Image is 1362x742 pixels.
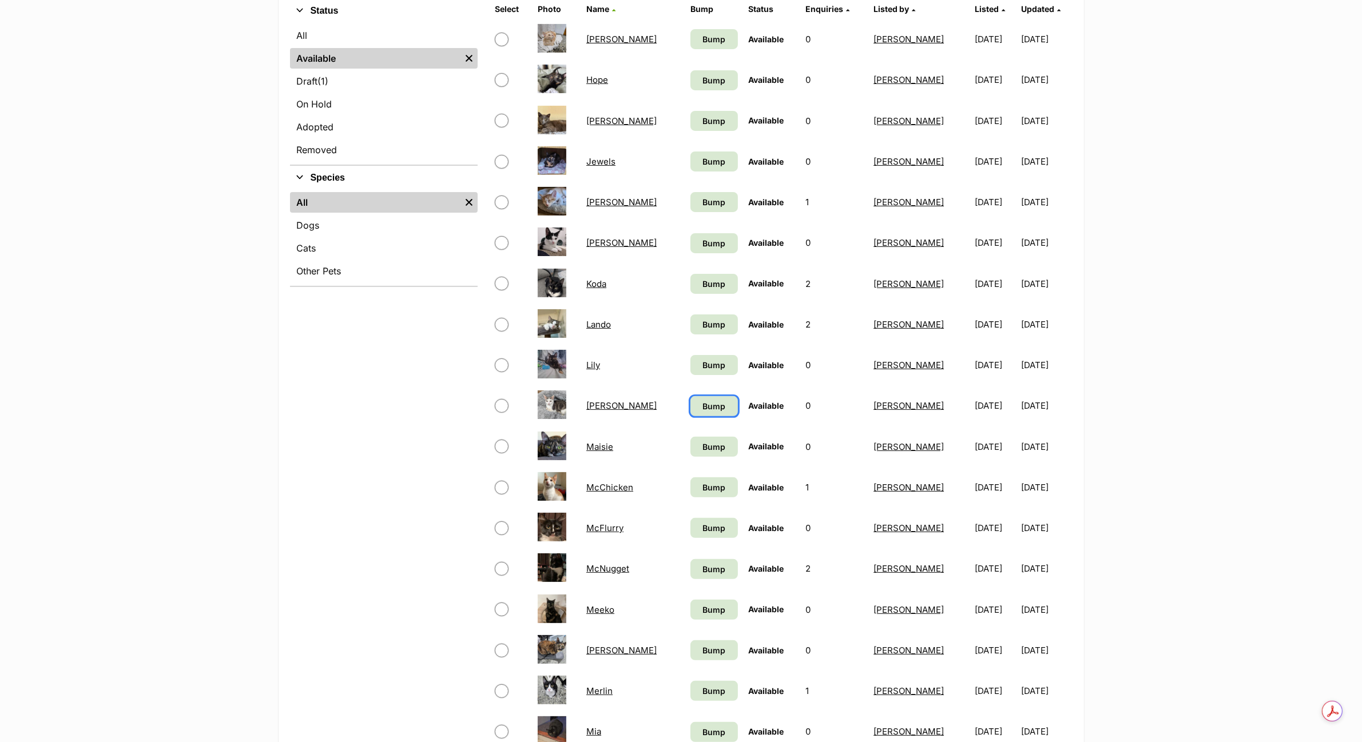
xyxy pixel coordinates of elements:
[970,549,1020,588] td: [DATE]
[801,182,868,222] td: 1
[703,481,726,493] span: Bump
[703,359,726,371] span: Bump
[1021,4,1061,14] a: Updated
[586,237,657,248] a: [PERSON_NAME]
[690,396,737,416] a: Bump
[586,34,657,45] a: [PERSON_NAME]
[970,19,1020,59] td: [DATE]
[801,142,868,181] td: 0
[690,70,737,90] a: Bump
[460,48,478,69] a: Remove filter
[703,318,726,330] span: Bump
[873,34,944,45] a: [PERSON_NAME]
[586,319,611,330] a: Lando
[690,151,737,171] a: Bump
[1021,4,1054,14] span: Updated
[460,192,478,213] a: Remove filter
[748,441,784,451] span: Available
[586,685,613,696] a: Merlin
[801,590,868,629] td: 0
[970,305,1020,344] td: [DATE]
[970,142,1020,181] td: [DATE]
[290,23,478,165] div: Status
[690,722,737,742] a: Bump
[690,559,737,579] a: Bump
[873,115,944,126] a: [PERSON_NAME]
[690,29,737,49] a: Bump
[970,671,1020,711] td: [DATE]
[690,437,737,457] a: Bump
[586,4,616,14] a: Name
[290,48,460,69] a: Available
[748,75,784,85] span: Available
[1021,549,1071,588] td: [DATE]
[703,726,726,738] span: Bump
[970,182,1020,222] td: [DATE]
[970,508,1020,548] td: [DATE]
[873,360,944,370] a: [PERSON_NAME]
[873,4,915,14] a: Listed by
[801,549,868,588] td: 2
[586,74,608,85] a: Hope
[873,319,944,330] a: [PERSON_NAME]
[748,645,784,655] span: Available
[586,604,614,615] a: Meeko
[873,278,944,289] a: [PERSON_NAME]
[748,564,784,573] span: Available
[690,640,737,660] a: Bump
[748,360,784,370] span: Available
[290,261,478,281] a: Other Pets
[873,563,944,574] a: [PERSON_NAME]
[970,631,1020,670] td: [DATE]
[703,196,726,208] span: Bump
[703,115,726,127] span: Bump
[703,441,726,453] span: Bump
[970,345,1020,385] td: [DATE]
[873,156,944,167] a: [PERSON_NAME]
[975,4,1005,14] a: Listed
[703,685,726,697] span: Bump
[873,726,944,737] a: [PERSON_NAME]
[1021,345,1071,385] td: [DATE]
[1021,60,1071,99] td: [DATE]
[801,671,868,711] td: 1
[1021,305,1071,344] td: [DATE]
[586,563,629,574] a: McNugget
[1021,101,1071,141] td: [DATE]
[801,223,868,262] td: 0
[873,400,944,411] a: [PERSON_NAME]
[290,71,478,91] a: Draft
[748,482,784,492] span: Available
[748,115,784,125] span: Available
[703,33,726,45] span: Bump
[805,4,849,14] a: Enquiries
[1021,264,1071,304] td: [DATE]
[290,139,478,160] a: Removed
[290,215,478,236] a: Dogs
[873,482,944,493] a: [PERSON_NAME]
[805,4,843,14] span: translation missing: en.admin.listings.index.attributes.enquiries
[290,94,478,114] a: On Hold
[748,278,784,288] span: Available
[801,60,868,99] td: 0
[690,355,737,375] a: Bump
[748,157,784,166] span: Available
[1021,468,1071,507] td: [DATE]
[801,508,868,548] td: 0
[748,686,784,696] span: Available
[748,320,784,329] span: Available
[1021,631,1071,670] td: [DATE]
[690,600,737,620] a: Bump
[586,726,601,737] a: Mia
[873,197,944,208] a: [PERSON_NAME]
[970,386,1020,425] td: [DATE]
[318,74,329,88] span: (1)
[801,101,868,141] td: 0
[801,19,868,59] td: 0
[290,238,478,258] a: Cats
[703,155,726,167] span: Bump
[586,360,600,370] a: Lily
[690,192,737,212] a: Bump
[1021,671,1071,711] td: [DATE]
[690,233,737,253] a: Bump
